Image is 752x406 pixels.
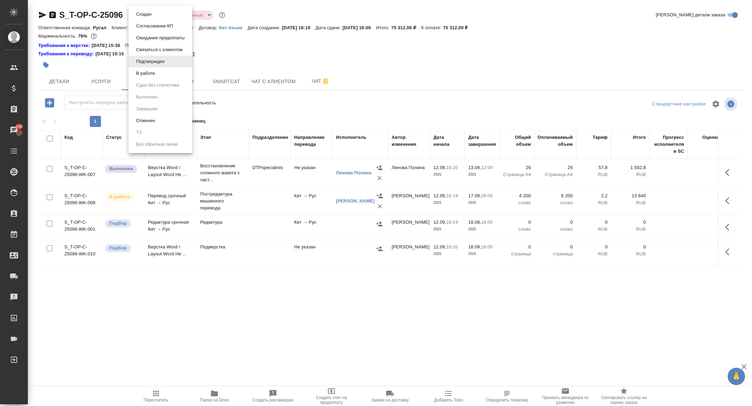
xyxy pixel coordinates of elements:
[134,70,157,77] button: В работе
[134,10,154,18] button: Создан
[134,46,185,54] button: Связаться с клиентом
[134,81,181,89] button: Сдан без статистики
[134,117,157,125] button: Отменен
[134,141,180,148] button: Без обратной связи
[134,22,175,30] button: Согласование КП
[134,129,144,136] button: ТЗ
[134,34,187,42] button: Ожидание предоплаты
[134,93,159,101] button: Выполнен
[134,58,167,65] button: Подтвержден
[134,105,159,113] button: Завершен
